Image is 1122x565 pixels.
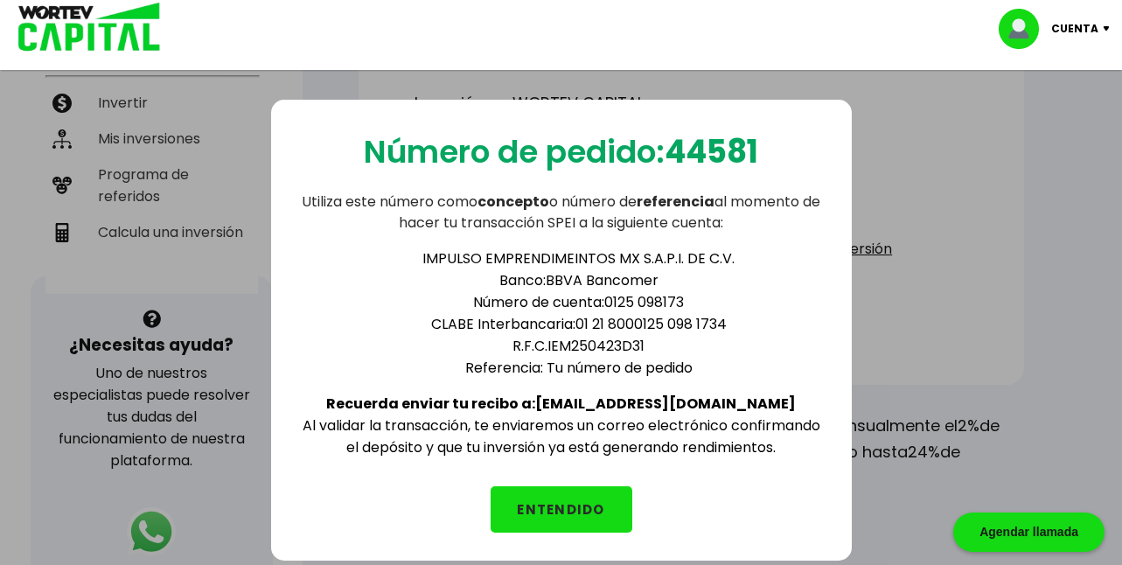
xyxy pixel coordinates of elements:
[334,313,824,335] li: CLABE Interbancaria: 01 21 8000125 098 1734
[637,192,714,212] b: referencia
[299,234,824,458] div: Al validar la transacción, te enviaremos un correo electrónico confirmando el depósito y que tu i...
[334,291,824,313] li: Número de cuenta: 0125 098173
[334,248,824,269] li: IMPULSO EMPRENDIMEINTOS MX S.A.P.I. DE C.V.
[999,9,1051,49] img: profile-image
[477,192,549,212] b: concepto
[1051,16,1098,42] p: Cuenta
[665,129,758,174] b: 44581
[364,128,758,176] p: Número de pedido:
[334,357,824,379] li: Referencia: Tu número de pedido
[326,394,796,414] b: Recuerda enviar tu recibo a: [EMAIL_ADDRESS][DOMAIN_NAME]
[334,269,824,291] li: Banco: BBVA Bancomer
[334,335,824,357] li: R.F.C. IEM250423D31
[299,192,824,234] p: Utiliza este número como o número de al momento de hacer tu transacción SPEI a la siguiente cuenta:
[491,486,632,533] button: ENTENDIDO
[953,513,1105,552] div: Agendar llamada
[1098,26,1122,31] img: icon-down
